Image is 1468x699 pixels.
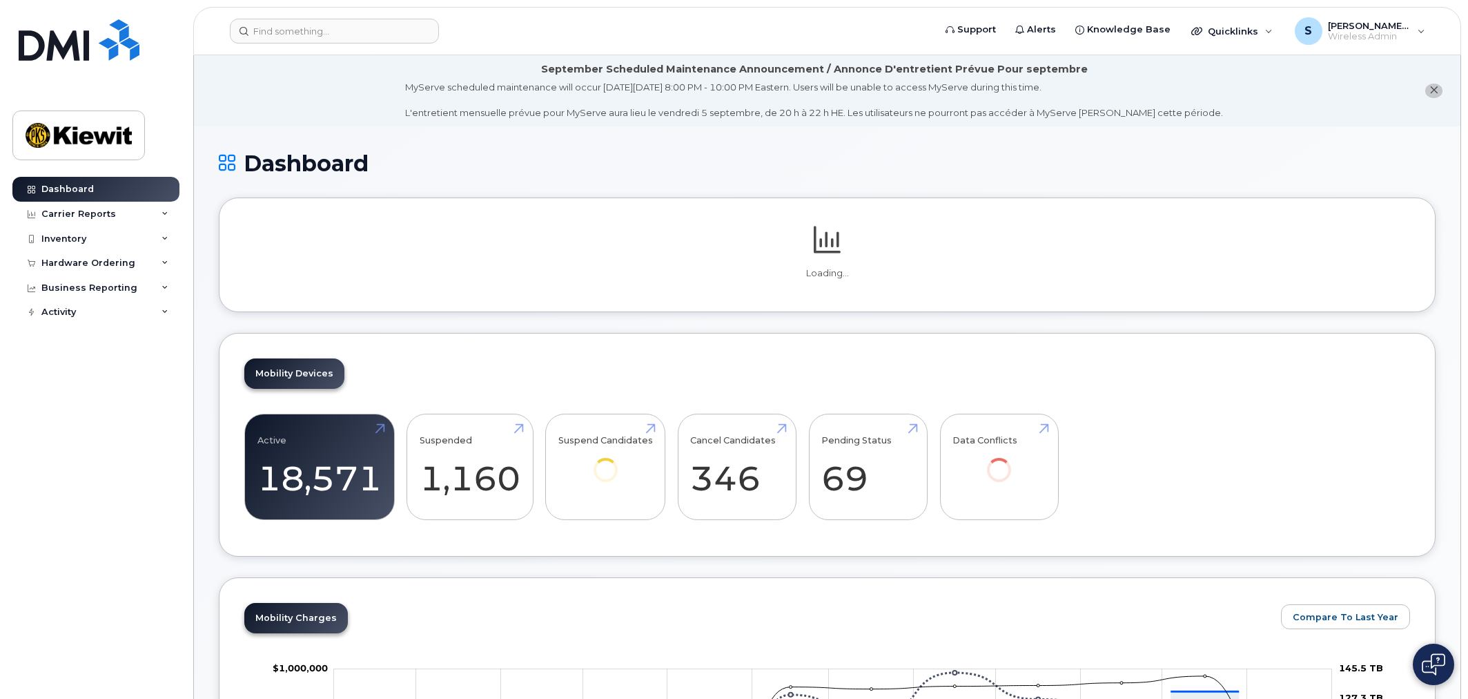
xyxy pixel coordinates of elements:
[690,421,783,513] a: Cancel Candidates 346
[1425,84,1442,98] button: close notification
[420,421,520,513] a: Suspended 1,160
[244,267,1410,280] p: Loading...
[541,62,1088,77] div: September Scheduled Maintenance Announcement / Annonce D'entretient Prévue Pour septembre
[244,603,348,633] a: Mobility Charges
[952,421,1046,501] a: Data Conflicts
[1339,662,1383,673] tspan: 145.5 TB
[219,151,1436,175] h1: Dashboard
[1281,604,1410,629] button: Compare To Last Year
[1422,653,1445,676] img: Open chat
[273,662,328,673] g: $0
[273,662,328,673] tspan: $1,000,000
[244,358,344,389] a: Mobility Devices
[405,81,1223,119] div: MyServe scheduled maintenance will occur [DATE][DATE] 8:00 PM - 10:00 PM Eastern. Users will be u...
[257,421,382,513] a: Active 18,571
[1293,611,1398,624] span: Compare To Last Year
[821,421,914,513] a: Pending Status 69
[558,421,653,501] a: Suspend Candidates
